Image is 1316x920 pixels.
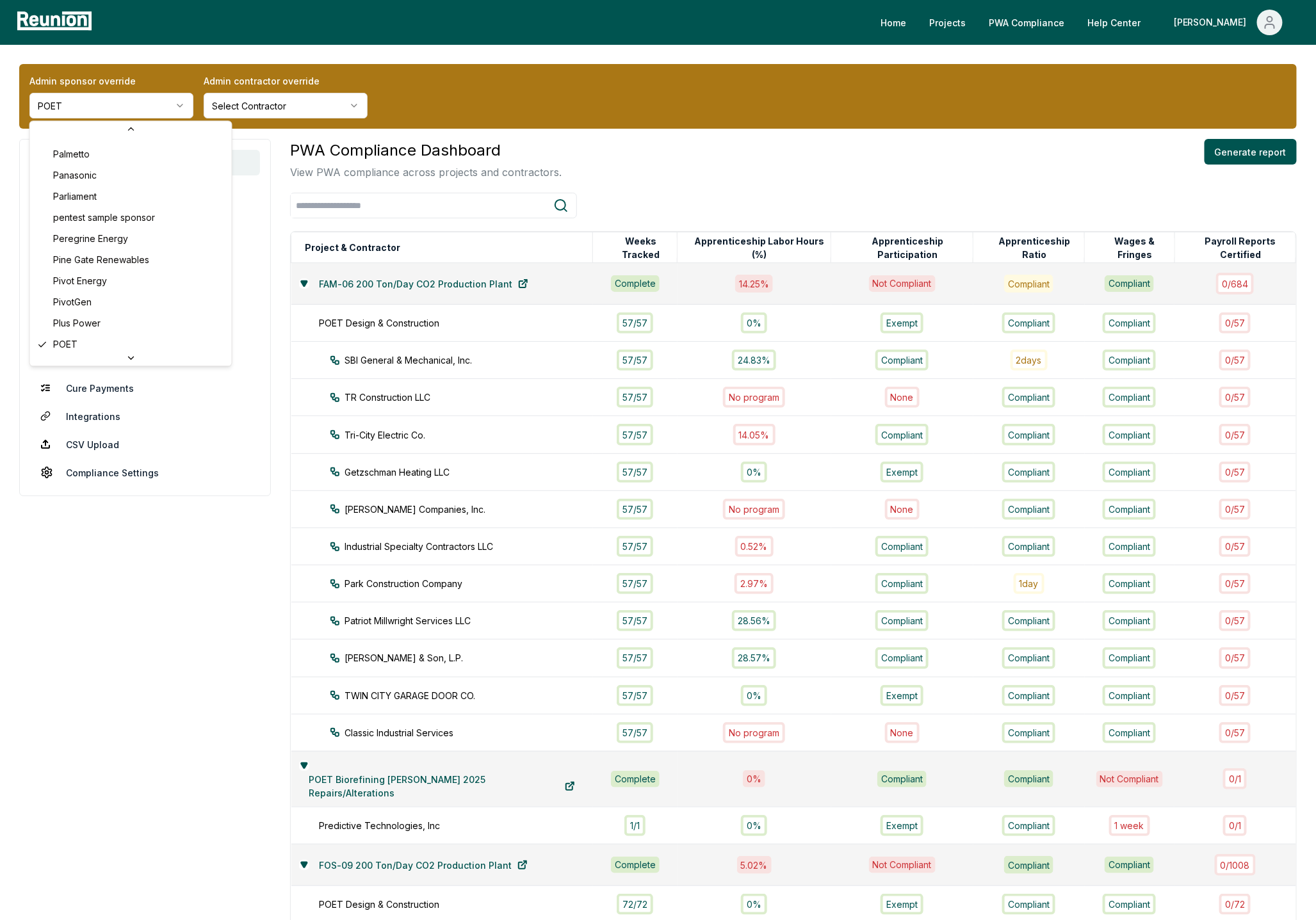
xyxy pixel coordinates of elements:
span: PivotGen [53,295,92,309]
span: Pine Gate Renewables [53,253,149,266]
span: Orsted [53,126,82,140]
span: Panasonic [53,168,97,182]
span: Pivot Energy [53,274,107,287]
span: Parliament [53,190,97,203]
span: Peregrine Energy [53,232,128,245]
span: POET [53,337,77,351]
span: Plus Power [53,316,101,330]
span: Palmetto [53,147,90,161]
span: pentest sample sponsor [53,211,155,224]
